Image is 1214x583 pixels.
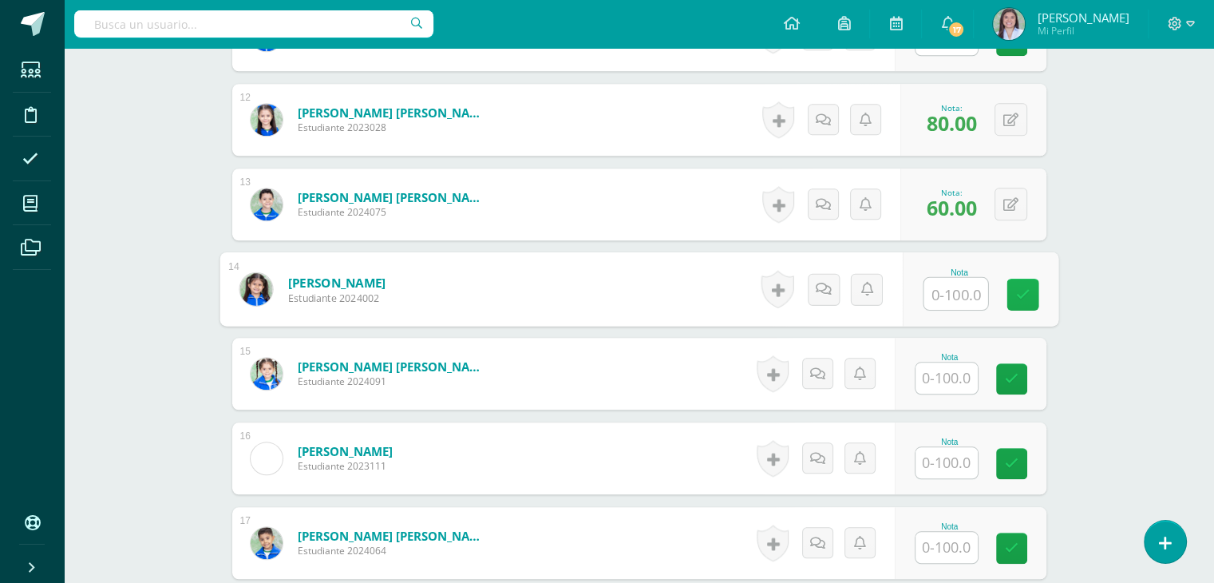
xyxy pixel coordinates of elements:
span: 80.00 [927,109,977,137]
img: 72ad037f4a722dbad983c26e981475ac.png [251,104,283,136]
span: Estudiante 2024091 [298,375,489,388]
span: Mi Perfil [1037,24,1129,38]
span: 60.00 [927,194,977,221]
input: 0-100.0 [915,532,978,563]
img: d06421c2de728afe9ed44ad80712ffbc.png [993,8,1025,40]
div: Nota [923,268,995,276]
div: Nota [915,353,985,362]
span: 17 [947,21,965,38]
div: Nota: [927,102,977,113]
a: [PERSON_NAME] [287,274,386,291]
input: 0-100.0 [915,363,978,394]
span: Estudiante 2024064 [298,544,489,557]
span: Estudiante 2024002 [287,291,386,305]
input: Busca un usuario... [74,10,433,38]
span: Estudiante 2024075 [298,205,489,219]
input: 0-100.0 [923,278,987,310]
span: Estudiante 2023028 [298,121,489,134]
img: db3c0970b181978005c450b32450b7c4.png [251,527,283,559]
img: 6ab6e2ae13eda79ed253cd56e7141bab.png [239,272,272,305]
img: 40d3d4c06e6faac0120b96ee170352ad.png [251,188,283,220]
input: 0-100.0 [915,447,978,478]
a: [PERSON_NAME] [PERSON_NAME] [298,528,489,544]
span: [PERSON_NAME] [1037,10,1129,26]
a: [PERSON_NAME] [298,443,393,459]
img: 345d6687159cba6b955d5c3722b11132.png [251,442,283,474]
div: Nota: [927,187,977,198]
div: Nota [915,438,985,446]
a: [PERSON_NAME] [PERSON_NAME] [298,359,489,375]
span: Estudiante 2023111 [298,459,393,473]
a: [PERSON_NAME] [PERSON_NAME] [298,189,489,205]
a: [PERSON_NAME] [PERSON_NAME] [298,105,489,121]
div: Nota [915,522,985,531]
img: 702c00ba6359d50080e4d1479299392f.png [251,358,283,390]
